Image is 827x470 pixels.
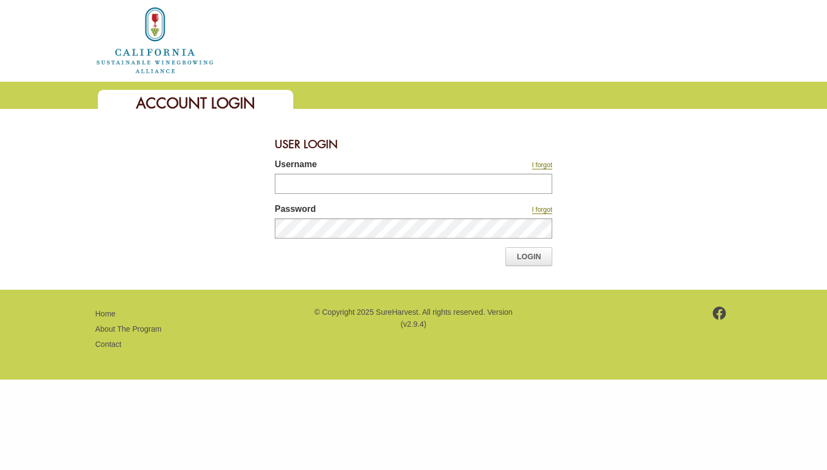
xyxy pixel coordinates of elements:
a: About The Program [95,325,162,333]
a: I forgot [532,206,552,214]
label: Password [275,203,454,218]
span: Account Login [136,94,255,113]
img: footer-facebook.png [713,307,726,320]
img: logo_cswa2x.png [95,5,215,75]
a: Home [95,309,115,318]
label: Username [275,158,454,174]
a: Login [505,247,552,266]
div: User Login [275,131,552,158]
a: Contact [95,340,121,349]
p: © Copyright 2025 SureHarvest. All rights reserved. Version (v2.9.4) [313,306,514,331]
a: I forgot [532,161,552,169]
a: Home [95,35,215,44]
